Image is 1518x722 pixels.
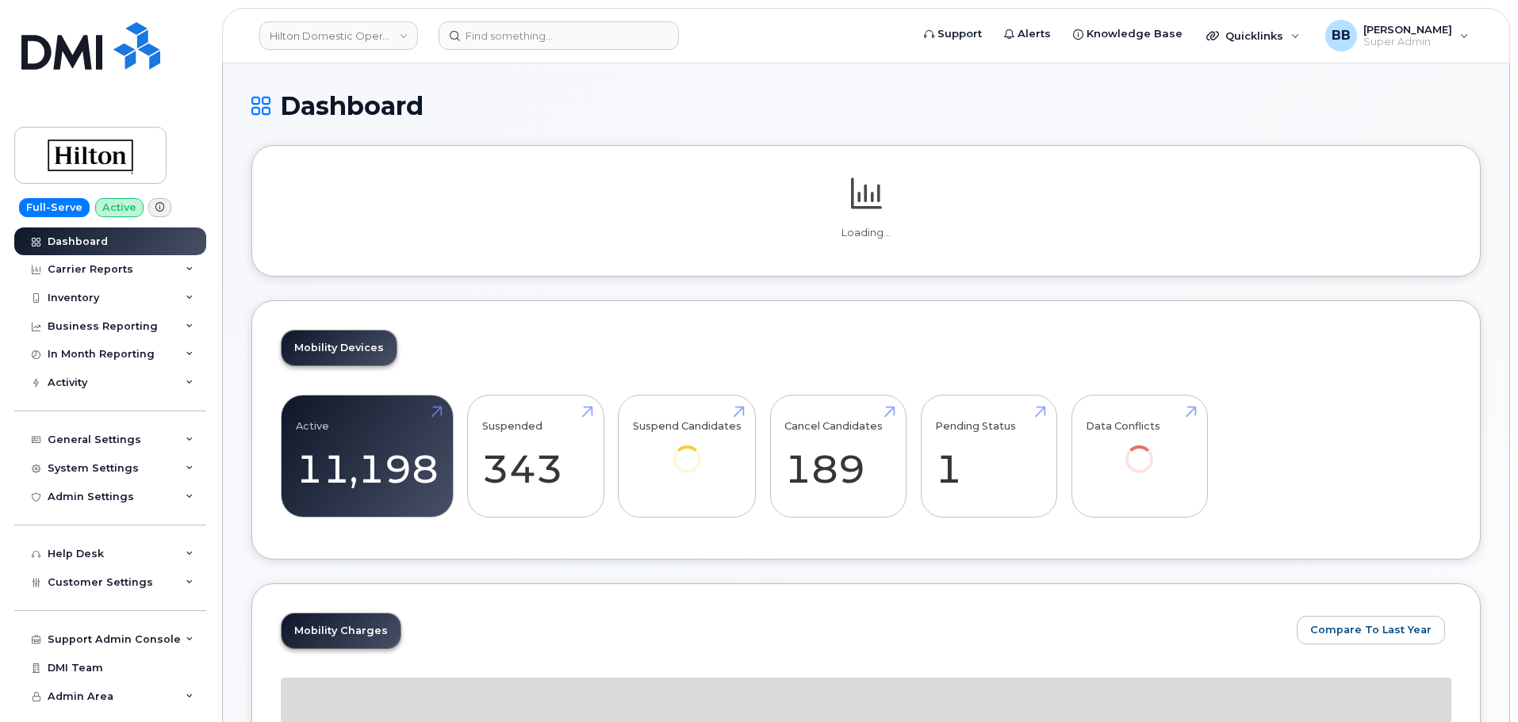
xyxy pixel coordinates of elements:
[1086,404,1193,495] a: Data Conflicts
[1297,616,1445,644] button: Compare To Last Year
[296,404,439,509] a: Active 11,198
[282,613,401,648] a: Mobility Charges
[282,330,397,365] a: Mobility Devices
[633,404,742,495] a: Suspend Candidates
[935,404,1042,509] a: Pending Status 1
[784,404,891,509] a: Cancel Candidates 189
[281,226,1451,240] p: Loading...
[482,404,589,509] a: Suspended 343
[1310,622,1432,637] span: Compare To Last Year
[251,92,1481,120] h1: Dashboard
